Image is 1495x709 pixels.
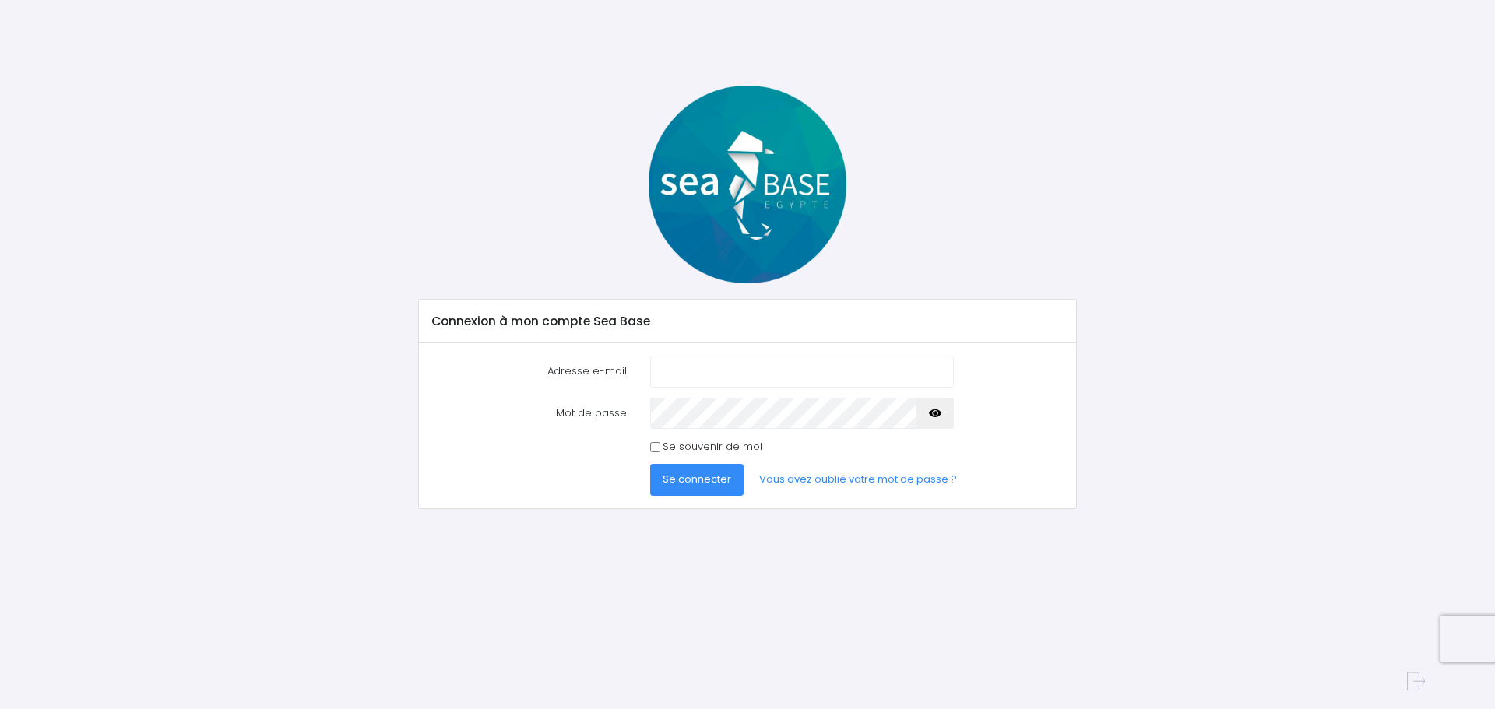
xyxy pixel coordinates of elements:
label: Adresse e-mail [420,356,638,387]
div: Connexion à mon compte Sea Base [419,300,1075,343]
button: Se connecter [650,464,744,495]
span: Se connecter [663,472,731,486]
label: Se souvenir de moi [663,439,762,455]
label: Mot de passe [420,398,638,429]
a: Vous avez oublié votre mot de passe ? [747,464,969,495]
